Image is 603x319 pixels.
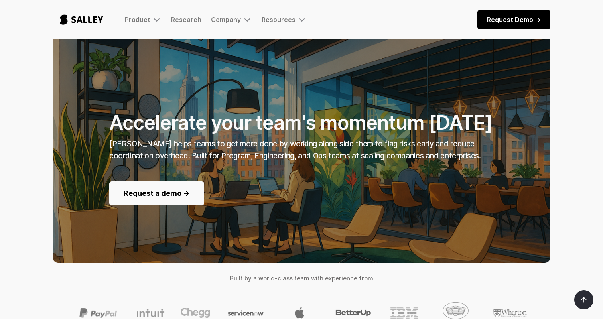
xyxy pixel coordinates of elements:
div: Company [211,15,252,24]
div: Product [125,16,150,24]
div: Resources [262,16,296,24]
div: Company [211,16,241,24]
a: Research [171,16,201,24]
div: Product [125,15,162,24]
a: Request a demo -> [109,181,204,205]
h1: Accelerate your team's momentum [DATE] [109,59,494,135]
div: Resources [262,15,307,24]
h4: Built by a world-class team with experience from [53,272,550,284]
a: Request Demo -> [477,10,550,29]
strong: [PERSON_NAME] helps teams to get more done by working along side them to flag risks early and red... [109,139,481,160]
a: home [53,6,110,33]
